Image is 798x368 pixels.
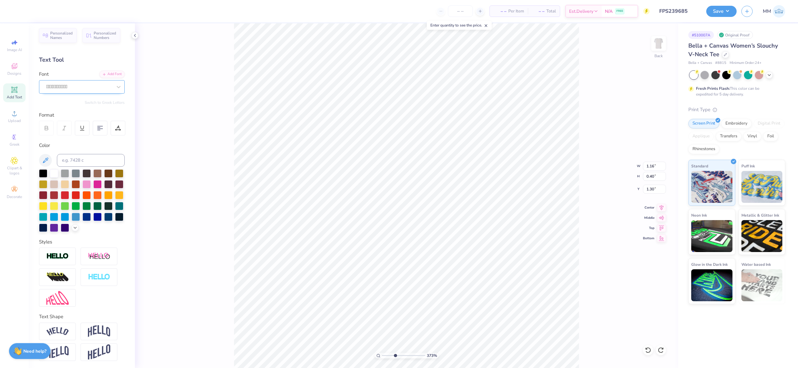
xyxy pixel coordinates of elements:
div: Rhinestones [688,144,719,154]
span: MM [763,8,771,15]
input: – – [448,5,473,17]
span: Middle [643,216,654,220]
div: Foil [763,132,778,141]
img: Negative Space [88,273,110,281]
img: Arc [46,327,69,336]
div: Styles [39,238,125,246]
span: Upload [8,118,21,123]
img: Neon Ink [691,220,732,252]
span: Metallic & Glitter Ink [741,212,779,218]
span: Personalized Names [50,31,73,40]
span: Puff Ink [741,163,755,169]
span: Add Text [7,95,22,100]
div: Transfers [716,132,741,141]
div: Vinyl [743,132,761,141]
span: N/A [605,8,613,15]
img: Free Distort [46,291,69,305]
div: Original Proof [717,31,753,39]
span: Clipart & logos [3,165,26,176]
img: Metallic & Glitter Ink [741,220,783,252]
img: Puff Ink [741,171,783,203]
div: Back [654,53,663,59]
div: Text Shape [39,313,125,320]
div: This color can be expedited for 5 day delivery. [696,86,775,97]
span: Neon Ink [691,212,707,218]
span: # 8815 [715,60,726,66]
input: e.g. 7428 c [57,154,125,167]
button: Switch to Greek Letters [85,100,125,105]
span: – – [532,8,544,15]
a: MM [763,5,785,18]
span: – – [494,8,506,15]
img: 3d Illusion [46,272,69,282]
input: Untitled Design [654,5,701,18]
span: FREE [616,9,623,13]
span: Total [546,8,556,15]
span: Bella + Canvas Women’s Slouchy V-Neck Tee [688,42,778,58]
span: Standard [691,163,708,169]
div: Applique [688,132,714,141]
img: Standard [691,171,732,203]
img: Glow in the Dark Ink [691,269,732,301]
span: Bella + Canvas [688,60,712,66]
div: Format [39,111,125,119]
img: Stroke [46,253,69,260]
span: Image AI [7,47,22,52]
span: Designs [7,71,21,76]
strong: Fresh Prints Flash: [696,86,730,91]
span: Per Item [508,8,524,15]
img: Flag [46,346,69,358]
span: Est. Delivery [569,8,593,15]
span: Personalized Numbers [94,31,116,40]
div: Screen Print [688,119,719,128]
strong: Need help? [23,348,46,354]
span: 373 % [427,353,437,358]
div: Color [39,142,125,149]
span: Decorate [7,194,22,199]
img: Rise [88,344,110,360]
span: Top [643,226,654,230]
span: Minimum Order: 24 + [730,60,762,66]
img: Back [652,37,665,50]
div: # 510007A [688,31,714,39]
div: Enter quantity to see the price. [427,21,492,30]
span: Center [643,205,654,210]
span: Glow in the Dark Ink [691,261,728,268]
div: Digital Print [754,119,785,128]
button: Save [706,6,737,17]
div: Embroidery [721,119,752,128]
label: Font [39,71,49,78]
div: Add Font [99,71,125,78]
span: Water based Ink [741,261,771,268]
img: Shadow [88,252,110,260]
img: Water based Ink [741,269,783,301]
span: Greek [10,142,20,147]
img: Manolo Mariano [773,5,785,18]
span: Bottom [643,236,654,241]
img: Arch [88,325,110,337]
div: Text Tool [39,56,125,64]
div: Print Type [688,106,785,113]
